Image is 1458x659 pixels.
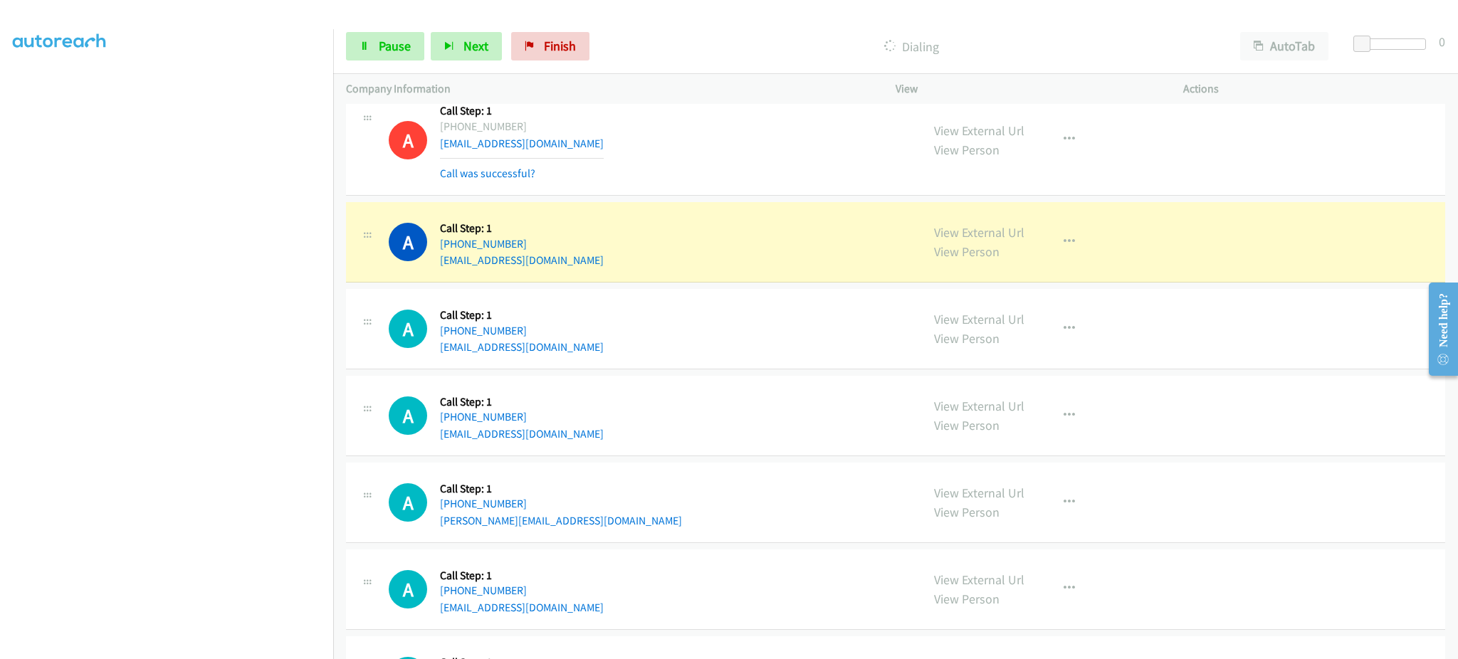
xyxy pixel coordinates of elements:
[389,310,427,348] div: The call is yet to be attempted
[440,167,535,180] a: Call was successful?
[440,237,527,251] a: [PHONE_NUMBER]
[440,221,604,236] h5: Call Step: 1
[934,398,1024,414] a: View External Url
[934,417,1000,433] a: View Person
[896,80,1158,97] p: View
[934,330,1000,347] a: View Person
[1183,80,1445,97] p: Actions
[440,482,682,496] h5: Call Step: 1
[934,504,1000,520] a: View Person
[440,395,604,409] h5: Call Step: 1
[346,80,870,97] p: Company Information
[440,308,604,322] h5: Call Step: 1
[440,340,604,354] a: [EMAIL_ADDRESS][DOMAIN_NAME]
[440,253,604,267] a: [EMAIL_ADDRESS][DOMAIN_NAME]
[440,569,604,583] h5: Call Step: 1
[440,601,604,614] a: [EMAIL_ADDRESS][DOMAIN_NAME]
[511,32,589,60] a: Finish
[440,118,604,135] div: [PHONE_NUMBER]
[934,243,1000,260] a: View Person
[1417,273,1458,386] iframe: Resource Center
[346,32,424,60] a: Pause
[379,38,411,54] span: Pause
[544,38,576,54] span: Finish
[389,121,427,159] h1: A
[440,584,527,597] a: [PHONE_NUMBER]
[934,122,1024,139] a: View External Url
[440,497,527,510] a: [PHONE_NUMBER]
[389,483,427,522] div: The call is yet to be attempted
[440,137,604,150] a: [EMAIL_ADDRESS][DOMAIN_NAME]
[440,410,527,423] a: [PHONE_NUMBER]
[440,427,604,441] a: [EMAIL_ADDRESS][DOMAIN_NAME]
[440,324,527,337] a: [PHONE_NUMBER]
[934,485,1024,501] a: View External Url
[934,142,1000,158] a: View Person
[389,570,427,608] div: The call is yet to be attempted
[934,311,1024,327] a: View External Url
[440,104,604,118] h5: Call Step: 1
[934,591,1000,607] a: View Person
[389,483,427,522] h1: A
[1439,32,1445,51] div: 0
[389,396,427,435] h1: A
[609,37,1215,56] p: Dialing
[934,224,1024,241] a: View External Url
[440,514,682,527] a: [PERSON_NAME][EMAIL_ADDRESS][DOMAIN_NAME]
[431,32,502,60] button: Next
[389,223,427,261] h1: A
[1240,32,1328,60] button: AutoTab
[934,571,1024,588] a: View External Url
[389,570,427,608] h1: A
[389,396,427,435] div: The call is yet to be attempted
[1360,38,1426,50] div: Delay between calls (in seconds)
[389,310,427,348] h1: A
[463,38,488,54] span: Next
